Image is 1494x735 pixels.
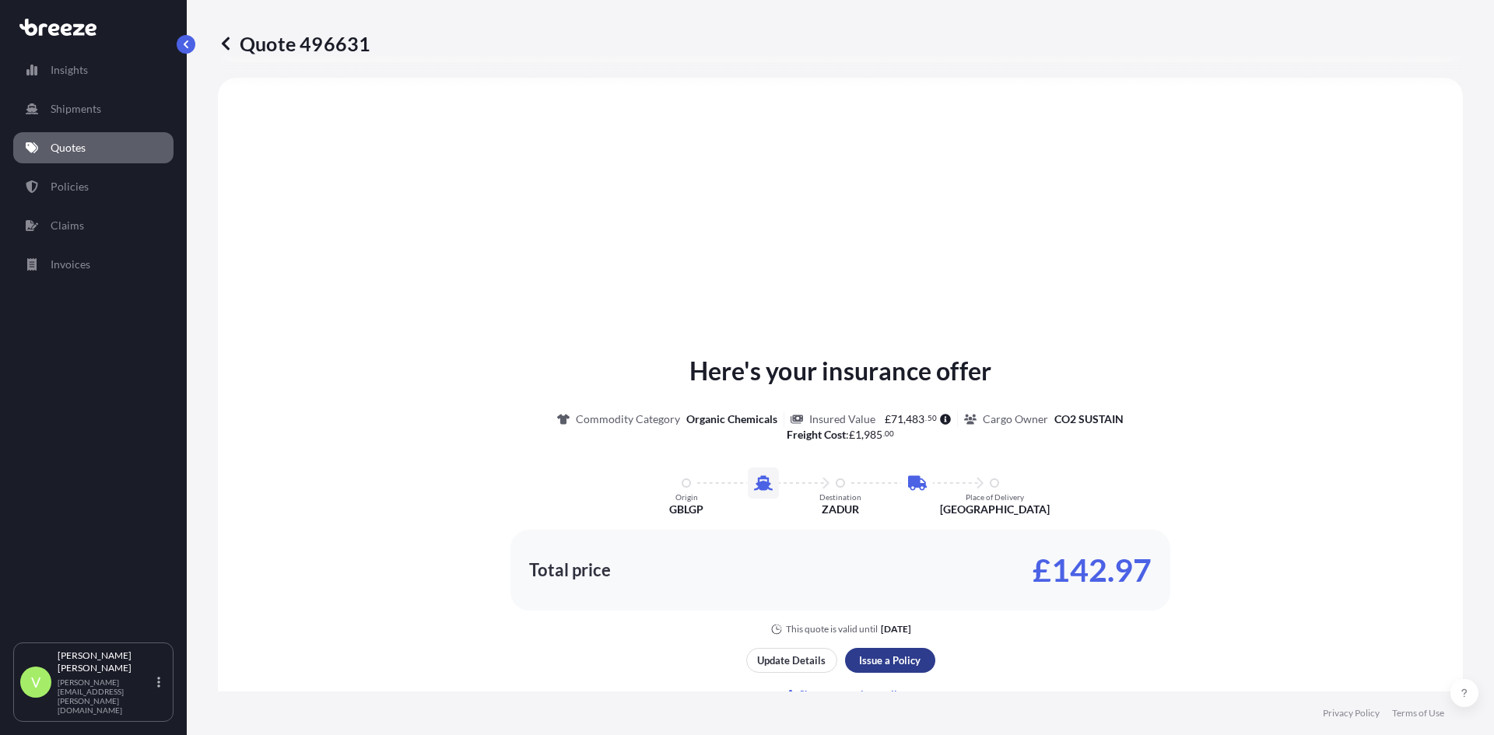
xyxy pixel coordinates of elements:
[822,502,859,517] p: ZADUR
[787,427,895,443] p: :
[1323,707,1380,719] a: Privacy Policy
[576,411,680,427] p: Commodity Category
[675,492,698,502] p: Origin
[885,431,894,436] span: 00
[13,93,174,124] a: Shipments
[1054,411,1124,427] p: CO2 SUSTAIN
[809,411,875,427] p: Insured Value
[864,429,882,440] span: 985
[746,682,935,707] button: Share quote via email
[686,411,777,427] p: Organic Chemicals
[849,429,855,440] span: £
[859,653,921,668] p: Issue a Policy
[1392,707,1444,719] a: Terms of Use
[13,249,174,280] a: Invoices
[51,218,84,233] p: Claims
[51,257,90,272] p: Invoices
[1033,558,1152,583] p: £142.97
[940,502,1050,517] p: [GEOGRAPHIC_DATA]
[529,562,611,578] p: Total price
[13,210,174,241] a: Claims
[51,179,89,194] p: Policies
[786,623,878,635] p: This quote is valid until
[689,352,991,390] p: Here's your insurance offer
[925,415,927,421] span: .
[669,502,703,517] p: GBLGP
[31,674,40,690] span: V
[966,492,1024,502] p: Place of Delivery
[799,687,897,702] p: Share quote via email
[983,411,1048,427] p: Cargo Owner
[855,429,861,440] span: 1
[928,415,937,421] span: 50
[891,414,903,425] span: 71
[881,623,911,635] p: [DATE]
[13,54,174,86] a: Insights
[218,31,370,56] p: Quote 496631
[58,649,154,674] p: [PERSON_NAME] [PERSON_NAME]
[787,428,846,441] b: Freight Cost
[13,132,174,163] a: Quotes
[819,492,861,502] p: Destination
[883,431,885,436] span: .
[757,653,826,668] p: Update Details
[861,429,864,440] span: ,
[51,101,101,117] p: Shipments
[885,414,891,425] span: £
[51,140,86,156] p: Quotes
[13,171,174,202] a: Policies
[845,648,935,673] button: Issue a Policy
[903,414,906,425] span: ,
[58,677,154,715] p: [PERSON_NAME][EMAIL_ADDRESS][PERSON_NAME][DOMAIN_NAME]
[906,414,924,425] span: 483
[746,648,837,673] button: Update Details
[51,62,88,78] p: Insights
